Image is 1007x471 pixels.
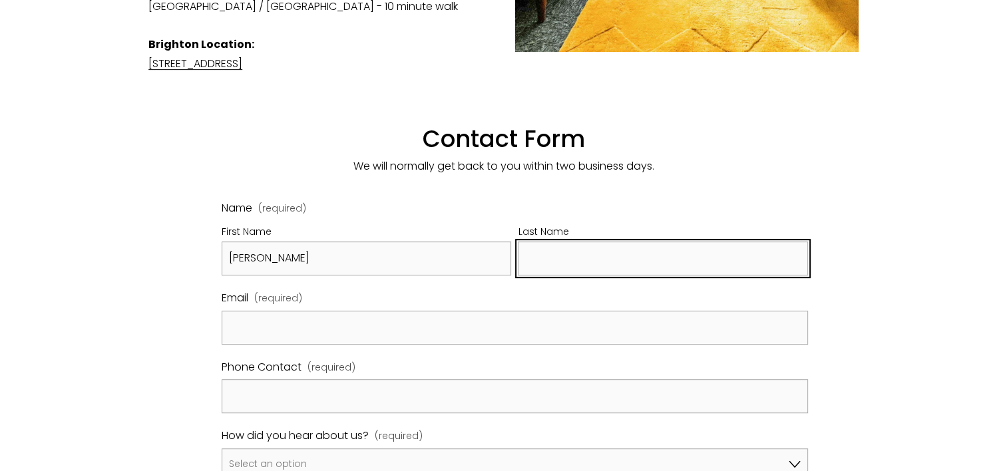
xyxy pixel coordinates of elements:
strong: Brighton Location: [148,37,254,52]
span: (required) [258,204,306,213]
span: (required) [254,290,302,307]
span: (required) [307,359,355,377]
span: How did you hear about us? [222,426,369,446]
div: First Name [222,224,511,242]
div: Last Name [518,224,807,242]
span: Name [222,199,252,218]
a: [STREET_ADDRESS] [148,56,242,71]
h1: Contact Form [148,95,859,153]
span: (required) [375,428,423,445]
span: Phone Contact [222,358,302,377]
span: Email [222,289,248,308]
p: We will normally get back to you within two business days. [148,157,859,176]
